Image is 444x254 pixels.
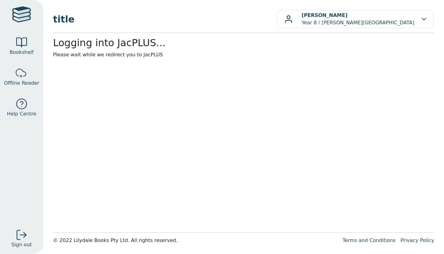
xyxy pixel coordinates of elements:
span: Help Centre [7,110,36,118]
span: Offline Reader [4,79,39,87]
button: [PERSON_NAME]Year 8 / [PERSON_NAME][GEOGRAPHIC_DATA] [277,10,434,28]
div: © 2022 Lilydale Books Pty Ltd. All rights reserved. [53,237,338,244]
span: Bookshelf [10,49,34,56]
p: Year 8 / [PERSON_NAME][GEOGRAPHIC_DATA] [302,12,414,26]
a: Terms and Conditions [343,237,396,243]
span: title [53,12,277,26]
h2: Logging into JacPLUS... [53,37,434,49]
b: [PERSON_NAME] [302,12,347,18]
a: Privacy Policy [401,237,434,243]
p: Please wait while we redirect you to JacPLUS [53,51,434,58]
span: Sign out [11,241,32,248]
